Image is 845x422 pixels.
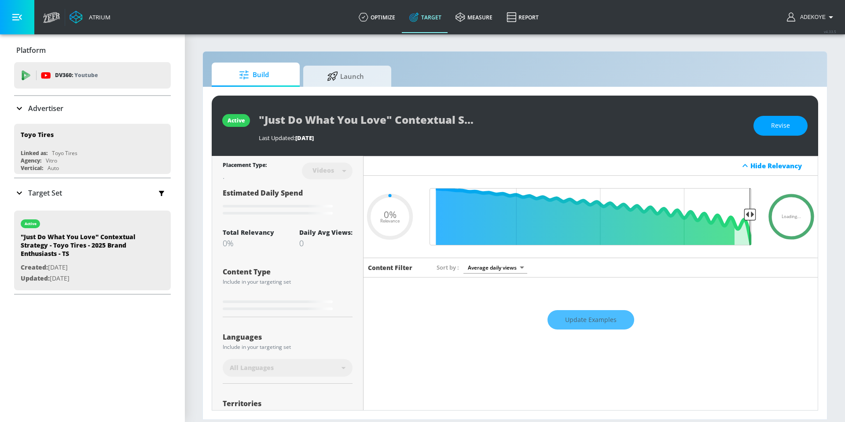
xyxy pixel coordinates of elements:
[223,400,353,407] div: Territories
[14,211,171,290] div: active"Just Do What You Love" Contextual Strategy - Toyo Tires - 2025 Brand Enthusiasts - TSCreat...
[21,149,48,157] div: Linked as:
[55,70,98,80] p: DV360:
[14,124,171,174] div: Toyo TiresLinked as:Toyo TiresAgency:VitroVertical:Auto
[74,70,98,80] p: Youtube
[223,238,274,248] div: 0%
[500,1,546,33] a: Report
[824,29,836,34] span: v 4.33.5
[48,164,59,172] div: Auto
[21,262,144,273] p: [DATE]
[21,130,54,139] div: Toyo Tires
[384,210,397,219] span: 0%
[402,1,448,33] a: Target
[750,161,813,170] div: Hide Relevancy
[425,188,756,245] input: Final Threshold
[85,13,110,21] div: Atrium
[299,228,353,237] div: Daily Avg Views:
[797,14,826,20] span: login as: adekoye.oladapo@zefr.com
[753,116,808,136] button: Revise
[220,64,287,85] span: Build
[223,188,303,198] span: Estimated Daily Spend
[230,363,274,372] span: All Languages
[223,344,353,350] div: Include in your targeting set
[223,359,353,377] div: All Languages
[21,273,144,284] p: [DATE]
[463,262,527,274] div: Average daily views
[14,62,171,89] div: DV360: Youtube
[28,188,62,198] p: Target Set
[21,164,43,172] div: Vertical:
[223,333,353,341] div: Languages
[14,96,171,121] div: Advertiser
[16,45,46,55] p: Platform
[223,228,274,237] div: Total Relevancy
[437,263,459,271] span: Sort by
[364,156,818,176] div: Hide Relevancy
[70,11,110,24] a: Atrium
[380,219,400,223] span: Relevance
[223,279,353,285] div: Include in your targeting set
[223,161,267,170] div: Placement Type:
[308,167,338,174] div: Videos
[312,66,379,87] span: Launch
[787,12,836,22] button: Adekoye
[352,1,402,33] a: optimize
[21,157,41,164] div: Agency:
[14,38,171,63] div: Platform
[46,157,57,164] div: Vitro
[14,178,171,207] div: Target Set
[368,263,412,272] h6: Content Filter
[259,134,745,142] div: Last Updated:
[782,215,801,219] span: Loading...
[771,120,790,131] span: Revise
[448,1,500,33] a: measure
[223,188,353,218] div: Estimated Daily Spend
[295,134,314,142] span: [DATE]
[21,274,50,282] span: Updated:
[52,149,77,157] div: Toyo Tires
[228,117,245,124] div: active
[223,268,353,275] div: Content Type
[28,104,63,113] p: Advertiser
[25,222,37,226] div: active
[21,233,144,262] div: "Just Do What You Love" Contextual Strategy - Toyo Tires - 2025 Brand Enthusiasts - TS
[21,263,48,271] span: Created:
[299,238,353,248] div: 0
